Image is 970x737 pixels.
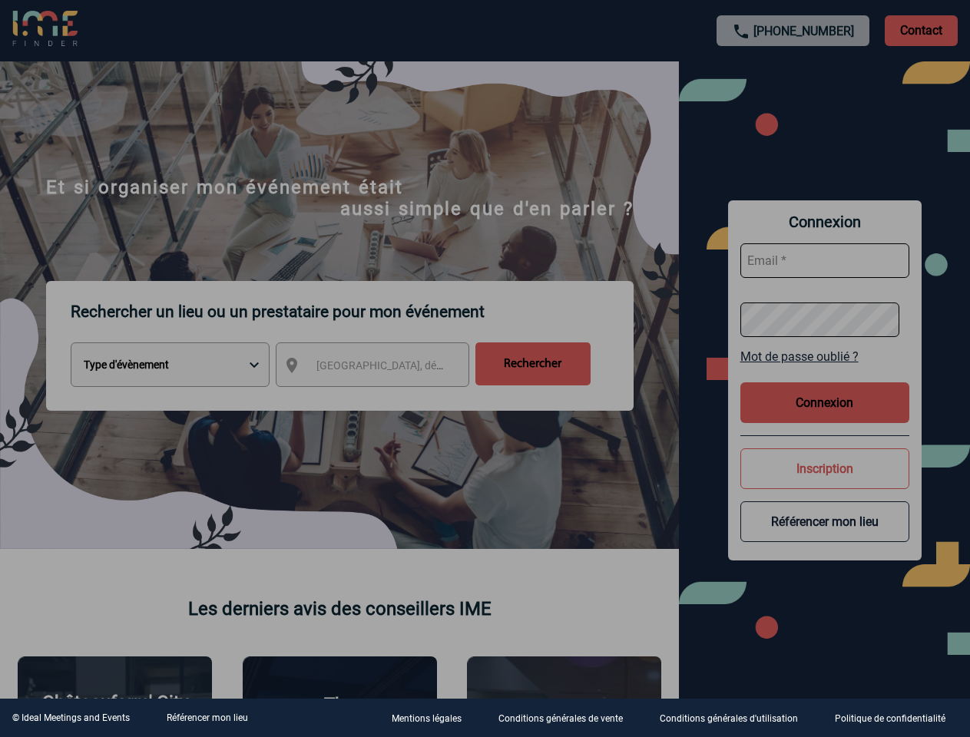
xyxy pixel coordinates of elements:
[167,712,248,723] a: Référencer mon lieu
[379,711,486,725] a: Mentions légales
[660,714,798,725] p: Conditions générales d'utilisation
[823,711,970,725] a: Politique de confidentialité
[647,711,823,725] a: Conditions générales d'utilisation
[12,712,130,723] div: © Ideal Meetings and Events
[392,714,462,725] p: Mentions légales
[498,714,623,725] p: Conditions générales de vente
[486,711,647,725] a: Conditions générales de vente
[835,714,945,725] p: Politique de confidentialité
